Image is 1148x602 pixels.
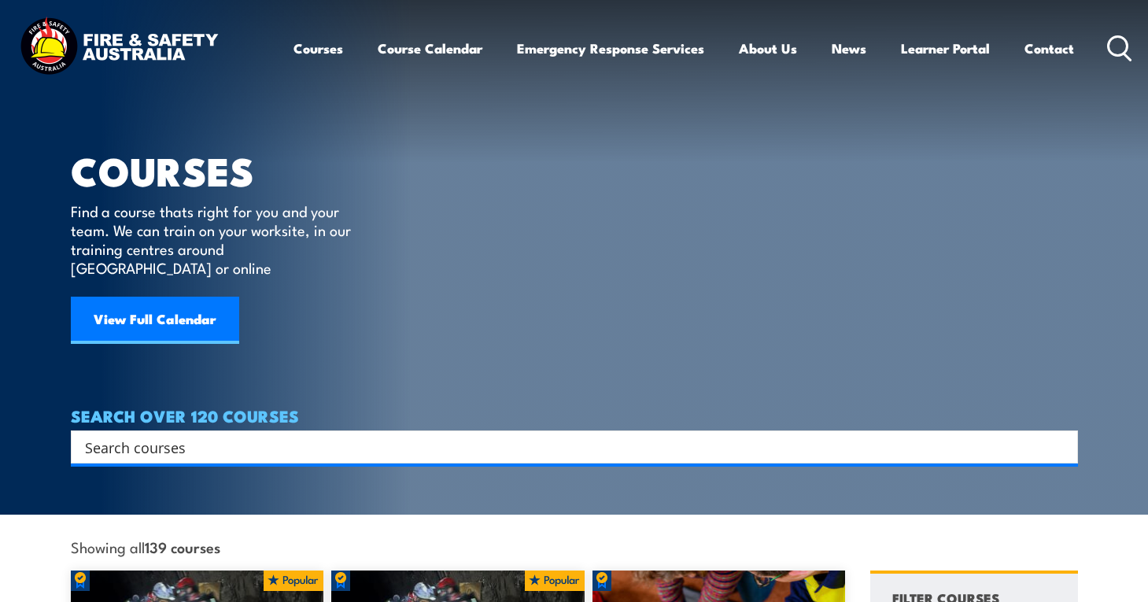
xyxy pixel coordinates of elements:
a: Emergency Response Services [517,28,704,69]
a: Contact [1024,28,1074,69]
strong: 139 courses [145,536,220,557]
button: Search magnifier button [1050,436,1072,458]
input: Search input [85,435,1043,459]
a: About Us [739,28,797,69]
h4: SEARCH OVER 120 COURSES [71,407,1078,424]
p: Find a course thats right for you and your team. We can train on your worksite, in our training c... [71,201,358,277]
a: News [832,28,866,69]
a: View Full Calendar [71,297,239,344]
a: Courses [293,28,343,69]
h1: COURSES [71,153,374,187]
a: Learner Portal [901,28,990,69]
a: Course Calendar [378,28,482,69]
span: Showing all [71,538,220,555]
form: Search form [88,436,1046,458]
